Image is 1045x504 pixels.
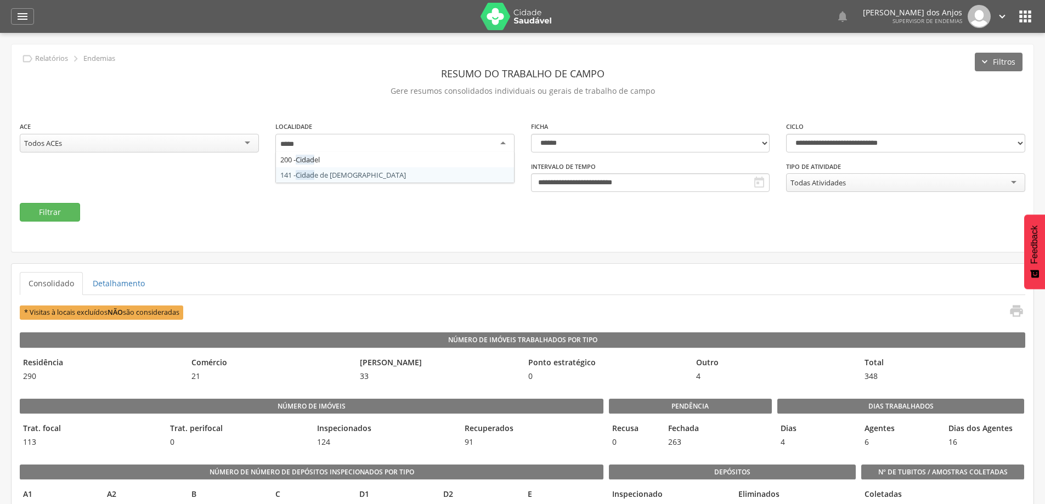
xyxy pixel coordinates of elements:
div: Todos ACEs [24,138,62,148]
p: Gere resumos consolidados individuais ou gerais de trabalho de campo [20,83,1025,99]
legend: Comércio [188,357,351,370]
i:  [16,10,29,23]
legend: D1 [356,489,434,501]
legend: Trat. perifocal [167,423,308,435]
a:  [996,5,1008,28]
legend: Depósitos [609,465,856,480]
a:  [11,8,34,25]
legend: Número de Imóveis Trabalhados por Tipo [20,332,1025,348]
div: 200 - el [276,152,514,167]
legend: Dias dos Agentes [945,423,1024,435]
legend: Coletadas [861,489,870,501]
legend: Outro [693,357,856,370]
a:  [836,5,849,28]
legend: Eliminados [735,489,856,501]
button: Filtrar [20,203,80,222]
span: 263 [665,437,715,448]
legend: Dias [777,423,856,435]
legend: B [188,489,267,501]
button: Filtros [975,53,1023,71]
label: Intervalo de Tempo [531,162,596,171]
legend: Total [861,357,1024,370]
i:  [836,10,849,23]
legend: Fechada [665,423,715,435]
p: Endemias [83,54,115,63]
div: 141 - e de [DEMOGRAPHIC_DATA] [276,167,514,183]
span: Cidad [296,155,314,165]
span: 21 [188,371,351,382]
span: 4 [777,437,856,448]
p: [PERSON_NAME] dos Anjos [863,9,962,16]
header: Resumo do Trabalho de Campo [20,64,1025,83]
legend: E [524,489,603,501]
legend: Número de imóveis [20,399,603,414]
legend: Residência [20,357,183,370]
legend: Agentes [861,423,940,435]
legend: Nº de Tubitos / Amostras coletadas [861,465,1024,480]
span: 16 [945,437,1024,448]
legend: Ponto estratégico [525,357,688,370]
legend: Trat. focal [20,423,161,435]
label: Localidade [275,122,312,131]
label: ACE [20,122,31,131]
i:  [996,10,1008,22]
button: Feedback - Mostrar pesquisa [1024,214,1045,289]
span: 113 [20,437,161,448]
a: Detalhamento [84,272,154,295]
label: Ciclo [786,122,804,131]
span: 124 [314,437,455,448]
span: 91 [461,437,603,448]
legend: Inspecionado [609,489,730,501]
i:  [1009,303,1024,319]
span: 33 [357,371,519,382]
legend: Dias Trabalhados [777,399,1024,414]
span: Supervisor de Endemias [893,17,962,25]
legend: A2 [104,489,182,501]
span: Cidad [296,170,314,180]
span: 0 [167,437,308,448]
legend: C [272,489,351,501]
span: 6 [861,437,940,448]
span: 0 [609,437,659,448]
span: 0 [525,371,688,382]
legend: Pendência [609,399,772,414]
label: Ficha [531,122,548,131]
legend: [PERSON_NAME] [357,357,519,370]
i:  [753,176,766,189]
div: Todas Atividades [790,178,846,188]
p: Relatórios [35,54,68,63]
legend: Inspecionados [314,423,455,435]
i:  [21,53,33,65]
a: Consolidado [20,272,83,295]
span: 348 [861,371,1024,382]
legend: Recusa [609,423,659,435]
span: 4 [693,371,856,382]
span: * Visitas à locais excluídos são consideradas [20,305,183,319]
a:  [1002,303,1024,321]
legend: Recuperados [461,423,603,435]
legend: Número de Número de Depósitos Inspecionados por Tipo [20,465,603,480]
span: Feedback [1030,225,1040,264]
i:  [1016,8,1034,25]
legend: A1 [20,489,98,501]
i:  [70,53,82,65]
span: 290 [20,371,183,382]
legend: D2 [440,489,518,501]
b: NÃO [108,308,123,317]
label: Tipo de Atividade [786,162,841,171]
